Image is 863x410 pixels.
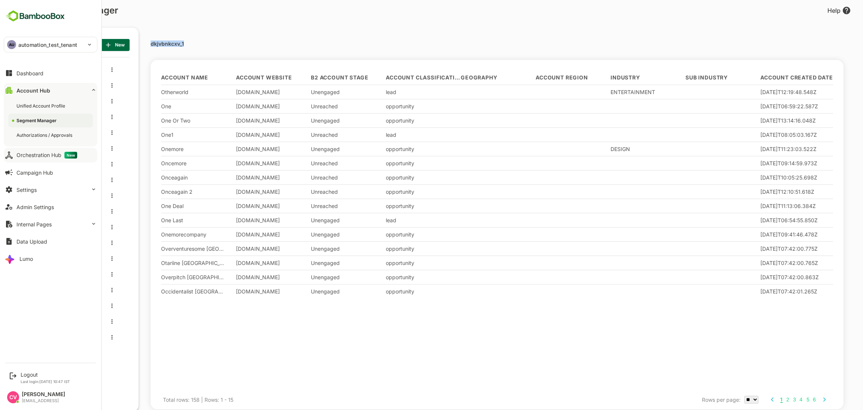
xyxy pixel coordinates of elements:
[16,132,74,138] div: Authorizations / Approvals
[509,75,562,80] span: Account Region
[786,395,790,404] button: 6
[16,221,52,227] div: Internal Pages
[285,117,348,124] div: Unengaged
[4,234,97,249] button: Data Upload
[285,75,342,80] span: B2 Account Stage
[22,208,58,215] span: dkjvbnkcxv_1
[734,89,797,95] div: [DATE]T12:19:48.548Z
[4,83,97,98] button: Account Hub
[16,117,58,124] div: Segment Manager
[285,288,348,295] div: Unengaged
[285,274,348,280] div: Unengaged
[360,160,423,166] div: opportunity
[779,395,784,404] button: 5
[285,189,348,195] div: Unreached
[22,193,55,199] span: dkjvbnkcxv
[801,6,825,15] div: Help
[22,334,59,341] span: TESTTTTTTT
[360,189,423,195] div: opportunity
[135,160,198,166] div: Oncemore
[734,160,797,166] div: [DATE]T09:14:59.973Z
[210,231,273,238] div: [DOMAIN_NAME]
[676,397,714,403] span: Rows per page:
[16,70,43,76] div: Dashboard
[84,302,88,309] button: more actions
[22,224,65,230] span: multi_acc_cont_1
[360,203,423,209] div: opportunity
[434,75,471,80] span: Geography
[16,103,67,109] div: Unified Account Profile
[4,199,97,214] button: Admin Settings
[584,89,647,95] div: ENTERTAINMENT
[135,132,198,138] div: One1
[84,239,88,246] button: more actions
[64,152,77,159] span: New
[21,371,70,378] div: Logout
[210,103,273,109] div: [DOMAIN_NAME]
[360,103,423,109] div: opportunity
[210,174,273,181] div: [DOMAIN_NAME]
[285,160,348,166] div: Unreached
[18,41,77,49] p: automation_test_tenant
[4,182,97,197] button: Settings
[773,395,777,404] button: 4
[754,395,757,404] button: 1
[4,9,67,23] img: BambooboxFullLogoMark.5f36c76dfaba33ec1ec1367b70bb1252.svg
[210,146,273,152] div: [DOMAIN_NAME]
[22,114,61,120] span: contact_static
[285,89,348,95] div: Unengaged
[135,189,198,195] div: Onceagain 2
[360,174,423,181] div: opportunity
[135,217,198,223] div: One Last
[135,231,198,238] div: Onemorecompany
[16,238,47,245] div: Data Upload
[84,334,88,341] button: more actions
[4,217,97,232] button: Internal Pages
[22,271,65,278] span: multi_account_2
[22,240,65,246] span: multi_acc_cont_2
[210,245,273,252] div: [DOMAIN_NAME]
[734,75,807,80] span: Account Created Date
[360,117,423,124] div: opportunity
[360,260,423,266] div: opportunity
[210,274,273,280] div: [DOMAIN_NAME]
[734,288,797,295] div: [DATE]T07:42:01.265Z
[734,189,797,195] div: [DATE]T12:10:51.618Z
[22,303,51,309] span: segment_1
[285,260,348,266] div: Unengaged
[360,146,423,152] div: opportunity
[81,40,97,50] span: New
[84,161,88,168] button: more actions
[285,103,348,109] div: Unreached
[4,148,97,163] button: Orchestration HubNew
[734,245,797,252] div: [DATE]T07:42:00.775Z
[135,288,198,295] div: Occidentalist [GEOGRAPHIC_DATA]
[137,392,207,407] div: Total rows: 158 | Rows: 1 - 15
[734,217,797,223] div: [DATE]T06:54:55.850Z
[22,391,65,398] div: [PERSON_NAME]
[84,177,88,183] button: more actions
[360,132,423,138] div: lead
[4,37,97,52] div: AUautomation_test_tenant
[360,217,423,223] div: lead
[135,174,198,181] div: Onceagain
[659,75,702,80] span: Sub Industry
[360,245,423,252] div: opportunity
[22,67,48,73] span: contact_1
[285,245,348,252] div: Unengaged
[22,82,65,89] span: contact_dynamic
[84,66,88,73] button: more actions
[210,132,273,138] div: [DOMAIN_NAME]
[84,145,88,152] button: more actions
[734,117,797,124] div: [DATE]T13:14:16.048Z
[19,256,33,262] div: Lumo
[360,89,423,95] div: lead
[135,245,198,252] div: Overventuresome [GEOGRAPHIC_DATA]
[734,203,797,209] div: [DATE]T11:13:06.384Z
[135,274,198,280] div: Overpitch [GEOGRAPHIC_DATA]
[124,41,158,46] p: dkjvbnkcxv_1
[7,391,19,403] div: CV
[4,66,97,81] button: Dashboard
[22,398,65,403] div: [EMAIL_ADDRESS]
[22,287,58,293] span: NEW_STATIC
